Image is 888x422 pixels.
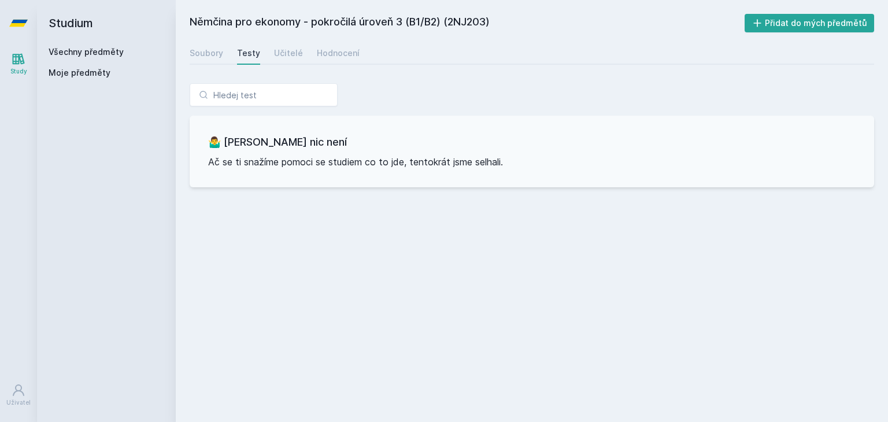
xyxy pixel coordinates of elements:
[274,47,303,59] div: Učitelé
[2,377,35,413] a: Uživatel
[208,134,856,150] h3: 🤷‍♂️ [PERSON_NAME] nic není
[49,47,124,57] a: Všechny předměty
[317,47,360,59] div: Hodnocení
[274,42,303,65] a: Učitelé
[6,398,31,407] div: Uživatel
[2,46,35,82] a: Study
[10,67,27,76] div: Study
[190,47,223,59] div: Soubory
[49,67,110,79] span: Moje předměty
[745,14,875,32] button: Přidat do mých předmětů
[190,42,223,65] a: Soubory
[208,155,856,169] p: Ač se ti snažíme pomoci se studiem co to jde, tentokrát jsme selhali.
[190,14,745,32] h2: Němčina pro ekonomy - pokročilá úroveň 3 (B1/B2) (2NJ203)
[237,47,260,59] div: Testy
[317,42,360,65] a: Hodnocení
[190,83,338,106] input: Hledej test
[237,42,260,65] a: Testy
